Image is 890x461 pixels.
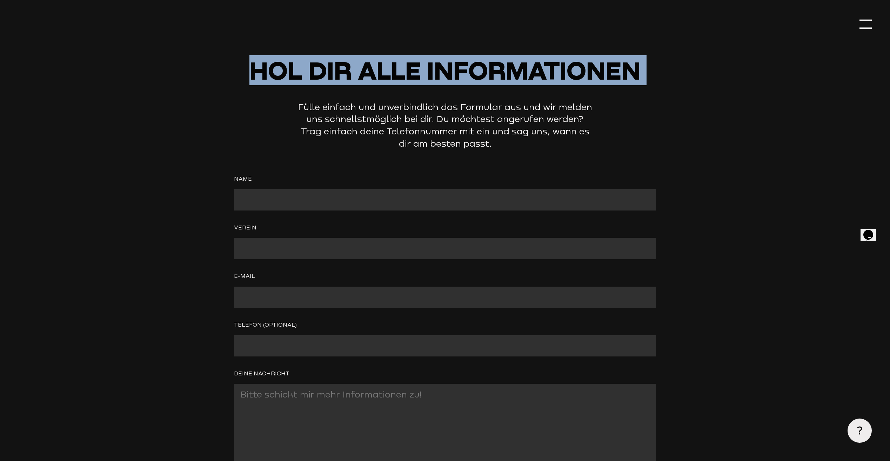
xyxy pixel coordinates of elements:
[861,220,883,241] iframe: chat widget
[296,101,594,150] p: Fülle einfach und unverbindlich das Formular aus und wir melden uns schnellstmöglich bei dir. Du ...
[234,320,656,329] label: Telefon (optional)
[234,223,656,232] label: Verein
[234,369,656,378] label: Deine Nachricht
[234,271,656,280] label: E-Mail
[249,55,641,85] span: Hol dir alle Informationen
[234,174,656,183] label: Name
